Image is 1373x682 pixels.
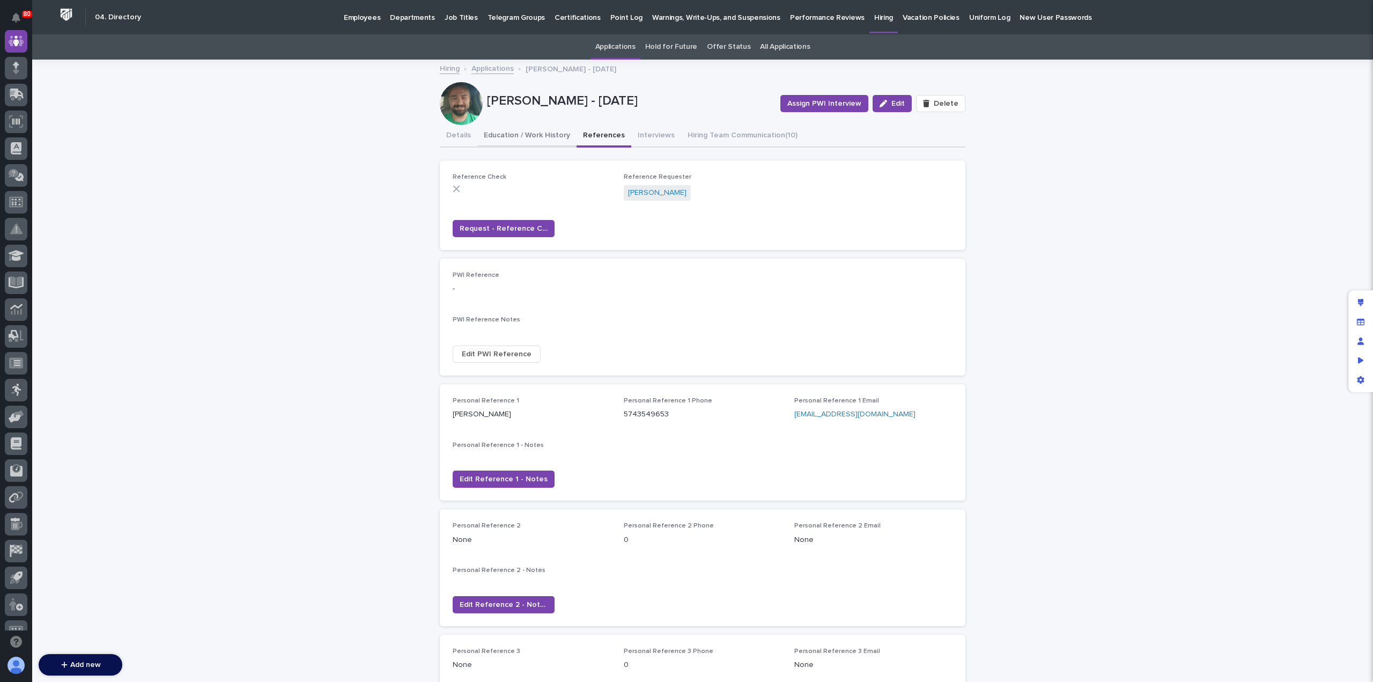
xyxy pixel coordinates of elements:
[36,177,136,185] div: We're available if you need us!
[794,648,880,655] span: Personal Reference 3 Email
[39,654,122,676] button: Add new
[440,125,477,148] button: Details
[182,169,195,182] button: Start new chat
[11,136,19,145] div: 📖
[631,125,681,148] button: Interviews
[624,661,629,669] a: 0
[453,648,520,655] span: Personal Reference 3
[1351,312,1370,332] div: Manage fields and data
[787,98,861,109] span: Assign PWI Interview
[78,135,137,146] span: Onboarding Call
[794,523,881,529] span: Personal Reference 2 Email
[645,34,697,60] a: Hold for Future
[628,187,686,199] a: [PERSON_NAME]
[934,100,958,107] span: Delete
[11,166,30,185] img: 1736555164131-43832dd5-751b-4058-ba23-39d91318e5a0
[624,410,669,418] a: 5743549653
[453,317,520,323] span: PWI Reference Notes
[67,136,76,145] div: 🔗
[24,10,31,18] p: 80
[36,166,176,177] div: Start new chat
[453,523,521,529] span: Personal Reference 2
[460,474,548,485] span: Edit Reference 1 - Notes
[453,471,555,488] button: Edit Reference 1 - Notes
[95,13,141,22] h2: 04. Directory
[624,536,629,544] a: 0
[760,34,810,60] a: All Applications
[624,523,714,529] span: Personal Reference 2 Phone
[873,95,912,112] button: Edit
[453,596,555,613] button: Edit Reference 2 - Notes
[794,398,879,404] span: Personal Reference 1 Email
[5,654,27,677] button: users-avatar
[916,95,965,112] button: Delete
[460,599,548,610] span: Edit Reference 2 - Notes
[681,125,804,148] button: Hiring Team Communication (10)
[526,62,616,74] p: [PERSON_NAME] - [DATE]
[462,349,532,360] span: Edit PWI Reference
[1351,351,1370,370] div: Preview as
[624,174,691,180] span: Reference Requester
[453,272,499,278] span: PWI Reference
[11,10,32,32] img: Stacker
[63,131,141,150] a: 🔗Onboarding Call
[56,5,76,25] img: Workspace Logo
[453,409,611,420] p: [PERSON_NAME]
[453,567,545,574] span: Personal Reference 2 - Notes
[5,6,27,29] button: Notifications
[76,198,130,207] a: Powered byPylon
[453,659,611,671] p: None
[707,34,750,60] a: Offer Status
[460,223,548,234] span: Request - Reference Check
[624,398,712,404] span: Personal Reference 1 Phone
[11,60,195,77] p: How can we help?
[891,100,905,107] span: Edit
[577,125,631,148] button: References
[21,135,58,146] span: Help Docs
[11,42,195,60] p: Welcome 👋
[1351,370,1370,390] div: App settings
[453,398,519,404] span: Personal Reference 1
[471,62,514,74] a: Applications
[624,648,713,655] span: Personal Reference 3 Phone
[453,534,611,546] p: None
[1351,293,1370,312] div: Edit layout
[453,220,555,237] button: Request - Reference Check
[13,13,27,30] div: Notifications80
[453,283,611,295] p: -
[453,442,544,449] span: Personal Reference 1 - Notes
[794,534,953,546] p: None
[6,131,63,150] a: 📖Help Docs
[453,174,506,180] span: Reference Check
[794,659,953,671] p: None
[1351,332,1370,351] div: Manage users
[794,410,916,418] a: [EMAIL_ADDRESS][DOMAIN_NAME]
[780,95,868,112] button: Assign PWI Interview
[477,125,577,148] button: Education / Work History
[107,199,130,207] span: Pylon
[487,93,772,109] p: [PERSON_NAME] - [DATE]
[5,630,27,653] button: Open support chat
[453,346,541,363] button: Edit PWI Reference
[440,62,460,74] a: Hiring
[595,34,636,60] a: Applications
